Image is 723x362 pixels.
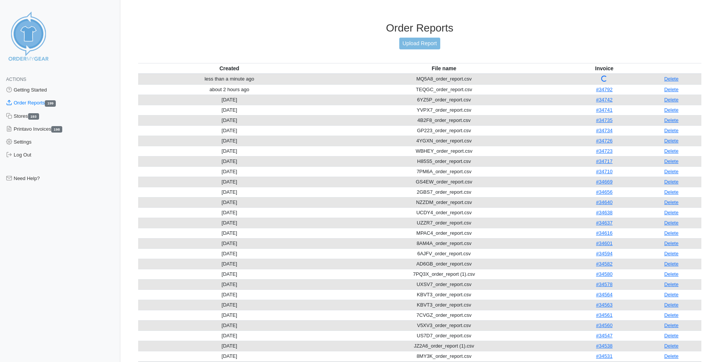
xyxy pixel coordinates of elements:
[321,95,567,105] td: 6YZ5P_order_report.csv
[596,220,613,226] a: #34637
[138,207,321,218] td: [DATE]
[664,281,679,287] a: Delete
[664,312,679,318] a: Delete
[321,207,567,218] td: UCDY4_order_report.csv
[321,177,567,187] td: GS4EW_order_report.csv
[138,289,321,300] td: [DATE]
[321,136,567,146] td: 4YGXN_order_report.csv
[321,187,567,197] td: 2GBS7_order_report.csv
[138,22,702,35] h3: Order Reports
[321,341,567,351] td: JZ2A6_order_report (1).csv
[664,189,679,195] a: Delete
[321,197,567,207] td: NZZDM_order_report.csv
[321,351,567,361] td: 8MY3K_order_report.csv
[138,187,321,197] td: [DATE]
[399,38,440,49] a: Upload Report
[664,199,679,205] a: Delete
[664,240,679,246] a: Delete
[664,210,679,215] a: Delete
[321,125,567,136] td: GP223_order_report.csv
[321,74,567,85] td: MQ5A8_order_report.csv
[6,77,26,82] span: Actions
[138,259,321,269] td: [DATE]
[45,100,56,107] span: 199
[321,228,567,238] td: MPAC4_order_report.csv
[321,289,567,300] td: KBVT3_order_report.csv
[596,281,613,287] a: #34578
[138,238,321,248] td: [DATE]
[138,84,321,95] td: about 2 hours ago
[138,310,321,320] td: [DATE]
[596,230,613,236] a: #34616
[138,125,321,136] td: [DATE]
[138,218,321,228] td: [DATE]
[596,210,613,215] a: #34638
[664,220,679,226] a: Delete
[596,302,613,308] a: #34563
[138,300,321,310] td: [DATE]
[596,322,613,328] a: #34560
[138,136,321,146] td: [DATE]
[138,63,321,74] th: Created
[138,248,321,259] td: [DATE]
[321,84,567,95] td: TEQGC_order_report.csv
[321,166,567,177] td: 7PM6A_order_report.csv
[596,87,613,92] a: #34792
[321,105,567,115] td: YVPX7_order_report.csv
[321,259,567,269] td: AD6GB_order_report.csv
[138,279,321,289] td: [DATE]
[138,105,321,115] td: [DATE]
[321,320,567,330] td: V5XV3_order_report.csv
[321,115,567,125] td: 4B2F8_order_report.csv
[138,197,321,207] td: [DATE]
[596,117,613,123] a: #34735
[664,97,679,103] a: Delete
[664,353,679,359] a: Delete
[596,199,613,205] a: #34640
[664,261,679,267] a: Delete
[596,148,613,154] a: #34723
[664,179,679,185] a: Delete
[596,353,613,359] a: #34531
[51,126,62,133] span: 198
[596,251,613,256] a: #34594
[596,97,613,103] a: #34742
[596,292,613,297] a: #34564
[596,333,613,338] a: #34547
[138,228,321,238] td: [DATE]
[664,251,679,256] a: Delete
[596,128,613,133] a: #34734
[664,169,679,174] a: Delete
[138,156,321,166] td: [DATE]
[664,271,679,277] a: Delete
[567,63,641,74] th: Invoice
[596,343,613,349] a: #34538
[138,269,321,279] td: [DATE]
[664,148,679,154] a: Delete
[321,269,567,279] td: 7PQ3X_order_report (1).csv
[664,302,679,308] a: Delete
[596,189,613,195] a: #34656
[138,74,321,85] td: less than a minute ago
[664,128,679,133] a: Delete
[664,117,679,123] a: Delete
[664,138,679,144] a: Delete
[664,292,679,297] a: Delete
[596,312,613,318] a: #34561
[138,320,321,330] td: [DATE]
[321,300,567,310] td: KBVT3_order_report.csv
[321,218,567,228] td: UZZR7_order_report.csv
[596,240,613,246] a: #34601
[28,113,39,120] span: 193
[596,138,613,144] a: #34726
[321,310,567,320] td: 7CVGZ_order_report.csv
[138,351,321,361] td: [DATE]
[664,76,679,82] a: Delete
[138,330,321,341] td: [DATE]
[321,238,567,248] td: 8AM4A_order_report.csv
[664,322,679,328] a: Delete
[664,107,679,113] a: Delete
[138,95,321,105] td: [DATE]
[596,158,613,164] a: #34717
[138,166,321,177] td: [DATE]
